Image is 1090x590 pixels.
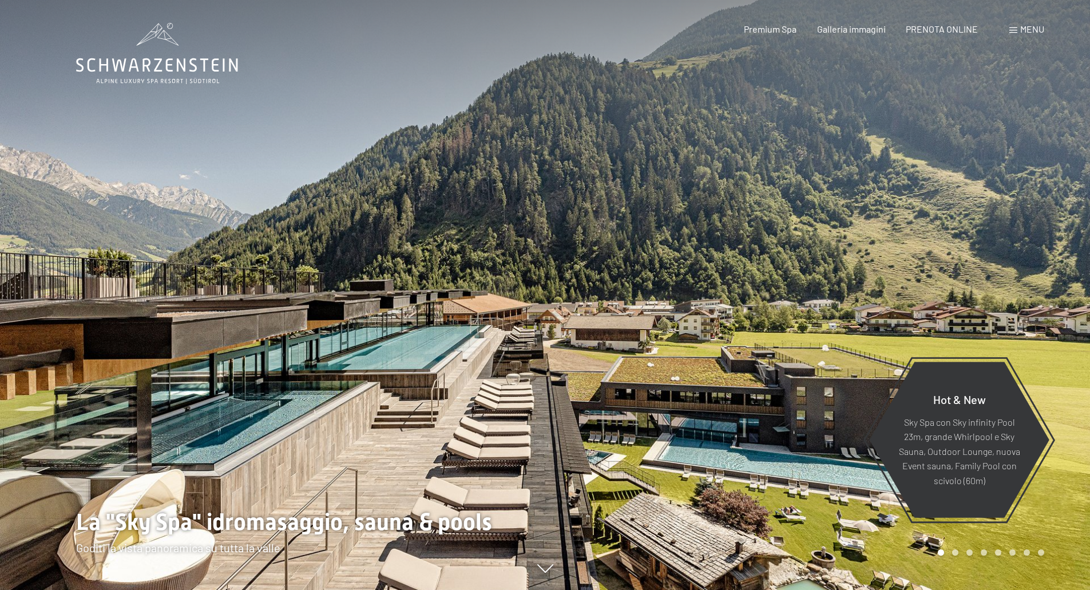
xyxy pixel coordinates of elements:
div: Carousel Page 4 [981,549,987,556]
div: Carousel Pagination [934,549,1044,556]
div: Carousel Page 3 [966,549,973,556]
a: Premium Spa [744,23,796,34]
div: Carousel Page 1 (Current Slide) [938,549,944,556]
a: Hot & New Sky Spa con Sky infinity Pool 23m, grande Whirlpool e Sky Sauna, Outdoor Lounge, nuova ... [869,361,1050,518]
div: Carousel Page 5 [995,549,1001,556]
div: Carousel Page 7 [1024,549,1030,556]
span: Hot & New [933,392,986,406]
div: Carousel Page 2 [952,549,958,556]
a: Galleria immagini [817,23,886,34]
div: Carousel Page 6 [1009,549,1016,556]
a: PRENOTA ONLINE [906,23,978,34]
div: Carousel Page 8 [1038,549,1044,556]
p: Sky Spa con Sky infinity Pool 23m, grande Whirlpool e Sky Sauna, Outdoor Lounge, nuova Event saun... [897,414,1021,488]
span: Menu [1020,23,1044,34]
